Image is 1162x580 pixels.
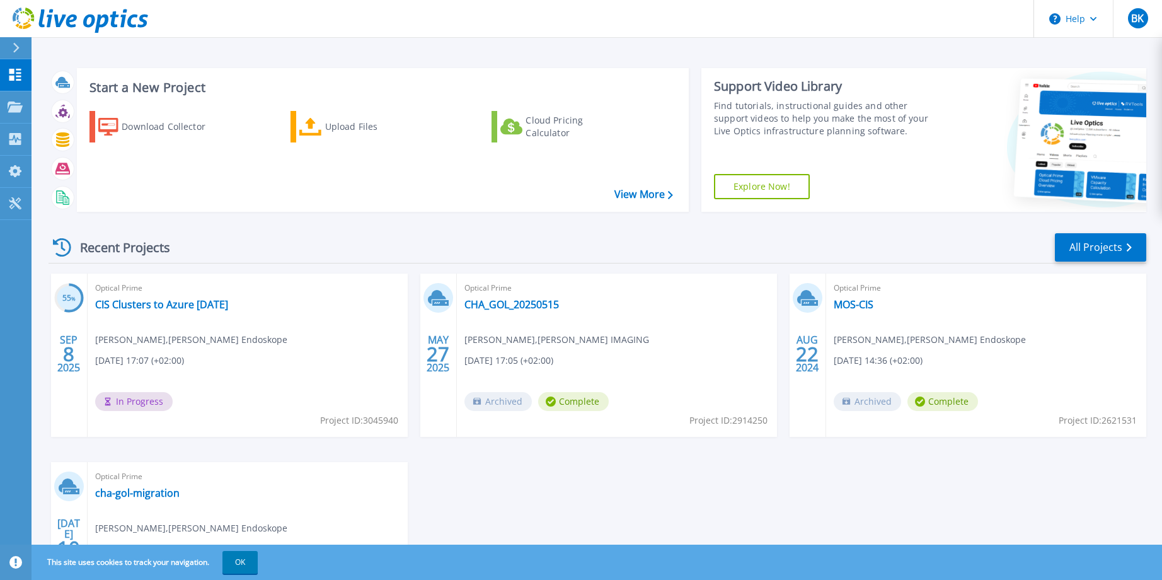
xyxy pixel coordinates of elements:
[95,354,184,368] span: [DATE] 17:07 (+02:00)
[464,333,649,347] span: [PERSON_NAME] , [PERSON_NAME] IMAGING
[796,349,819,359] span: 22
[614,188,673,200] a: View More
[426,331,450,377] div: MAY 2025
[222,551,258,574] button: OK
[1055,233,1146,262] a: All Projects
[89,81,672,95] h3: Start a New Project
[95,333,287,347] span: [PERSON_NAME] , [PERSON_NAME] Endoskope
[290,111,431,142] a: Upload Files
[795,331,819,377] div: AUG 2024
[54,291,84,306] h3: 55
[464,298,559,311] a: CHA_GOL_20250515
[71,295,76,302] span: %
[95,392,173,411] span: In Progress
[834,281,1139,295] span: Optical Prime
[427,349,449,359] span: 27
[464,354,553,368] span: [DATE] 17:05 (+02:00)
[63,349,74,359] span: 8
[834,354,923,368] span: [DATE] 14:36 (+02:00)
[89,111,230,142] a: Download Collector
[834,333,1026,347] span: [PERSON_NAME] , [PERSON_NAME] Endoskope
[95,521,287,535] span: [PERSON_NAME] , [PERSON_NAME] Endoskope
[714,174,810,199] a: Explore Now!
[1131,13,1144,23] span: BK
[714,100,940,137] div: Find tutorials, instructional guides and other support videos to help you make the most of your L...
[49,232,187,263] div: Recent Projects
[689,414,768,427] span: Project ID: 2914250
[95,487,180,499] a: cha-gol-migration
[538,392,609,411] span: Complete
[95,298,228,311] a: CIS Clusters to Azure [DATE]
[325,114,426,139] div: Upload Files
[834,392,901,411] span: Archived
[834,298,873,311] a: MOS-CIS
[57,331,81,377] div: SEP 2025
[35,551,258,574] span: This site uses cookies to track your navigation.
[714,78,940,95] div: Support Video Library
[57,543,80,554] span: 10
[907,392,978,411] span: Complete
[464,392,532,411] span: Archived
[57,519,81,565] div: [DATE] 2024
[320,414,398,427] span: Project ID: 3045940
[464,281,769,295] span: Optical Prime
[1059,414,1137,427] span: Project ID: 2621531
[526,114,626,139] div: Cloud Pricing Calculator
[122,114,222,139] div: Download Collector
[95,470,400,484] span: Optical Prime
[95,542,184,556] span: [DATE] 14:49 (+02:00)
[492,111,632,142] a: Cloud Pricing Calculator
[95,281,400,295] span: Optical Prime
